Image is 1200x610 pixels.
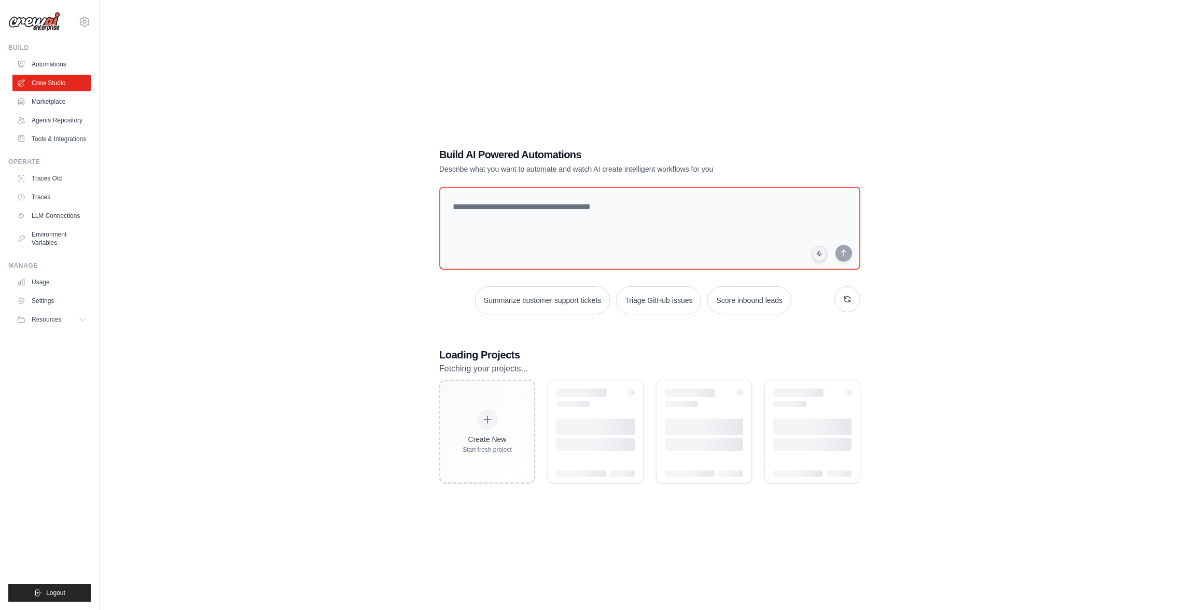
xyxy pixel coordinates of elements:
div: Build [8,44,91,52]
a: Traces Old [12,170,91,187]
button: Get new suggestions [834,286,860,312]
img: Logo [8,12,60,32]
a: Environment Variables [12,226,91,251]
p: Describe what you want to automate and watch AI create intelligent workflows for you [439,164,788,174]
div: Start fresh project [463,446,512,454]
a: Traces [12,189,91,205]
a: Tools & Integrations [12,131,91,147]
a: LLM Connections [12,207,91,224]
a: Usage [12,274,91,290]
a: Marketplace [12,93,91,110]
span: Logout [46,589,65,597]
button: Triage GitHub issues [616,286,701,314]
button: Click to speak your automation idea [812,246,827,261]
p: Fetching your projects... [439,362,860,376]
button: Score inbound leads [707,286,791,314]
div: Create New [463,434,512,445]
a: Crew Studio [12,75,91,91]
button: Summarize customer support tickets [475,286,610,314]
h1: Build AI Powered Automations [439,147,788,162]
div: Operate [8,158,91,166]
button: Logout [8,584,91,602]
button: Resources [12,311,91,328]
div: Manage [8,261,91,270]
a: Automations [12,56,91,73]
a: Agents Repository [12,112,91,129]
span: Resources [32,315,61,324]
a: Settings [12,293,91,309]
h3: Loading Projects [439,348,860,362]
